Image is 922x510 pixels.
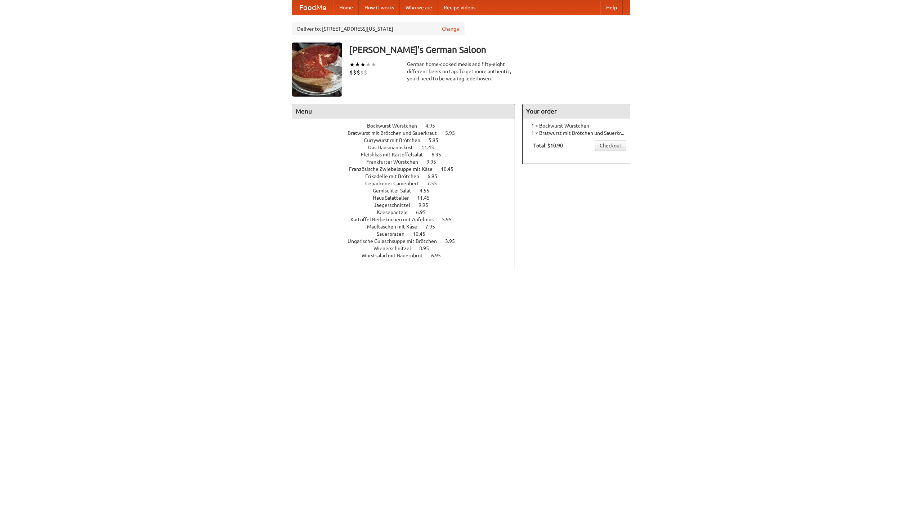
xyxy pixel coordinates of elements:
span: Wienerschnitzel [373,245,418,251]
span: 11.45 [421,145,441,150]
a: Change [442,25,459,32]
li: 1 × Bratwurst mit Brötchen und Sauerkraut [526,129,626,137]
a: Fleishkas mit Kartoffelsalat 6.95 [361,152,455,158]
span: Ungarische Gulaschsuppe mit Brötchen [348,238,444,244]
a: Maultaschen mit Käse 7.95 [367,224,448,230]
li: $ [360,68,364,76]
a: Home [334,0,359,15]
span: 9.95 [419,202,435,208]
span: 3.95 [445,238,462,244]
a: Bratwurst mit Brötchen und Sauerkraut 5.95 [348,130,468,136]
li: 1 × Bockwurst Würstchen [526,122,626,129]
span: Bockwurst Würstchen [367,123,424,129]
span: Französische Zwiebelsuppe mit Käse [349,166,440,172]
div: German home-cooked meals and fifty-eight different beers on tap. To get more authentic, you'd nee... [407,61,515,82]
a: Who we are [400,0,438,15]
span: 6.95 [428,173,444,179]
a: Sauerbraten 10.45 [377,231,439,237]
span: 10.45 [413,231,433,237]
span: 10.45 [441,166,461,172]
a: Frikadelle mit Brötchen 6.95 [365,173,451,179]
span: Maultaschen mit Käse [367,224,424,230]
h4: Menu [292,104,515,119]
span: Haus Salatteller [373,195,416,201]
div: Deliver to: [STREET_ADDRESS][US_STATE] [292,22,465,35]
span: 4.95 [425,123,442,129]
a: Checkout [595,140,626,151]
a: Französische Zwiebelsuppe mit Käse 10.45 [349,166,467,172]
span: Jaegerschnitzel [374,202,417,208]
span: 9.95 [426,159,443,165]
li: $ [357,68,360,76]
span: Wurstsalad mit Bauernbrot [362,253,430,258]
img: angular.jpg [292,43,342,97]
a: Ungarische Gulaschsuppe mit Brötchen 3.95 [348,238,468,244]
span: Currywurst mit Brötchen [364,137,428,143]
span: Gebackener Camenbert [365,181,426,186]
b: Total: $10.90 [533,143,563,148]
a: FoodMe [292,0,334,15]
span: 7.95 [425,224,442,230]
a: Frankfurter Würstchen 9.95 [366,159,449,165]
a: Wienerschnitzel 8.95 [373,245,442,251]
span: Frankfurter Würstchen [366,159,425,165]
span: 6.95 [431,253,448,258]
a: Gemischter Salat 4.55 [373,188,443,194]
li: ★ [355,61,360,68]
a: Bockwurst Würstchen 4.95 [367,123,448,129]
span: 6.95 [431,152,448,158]
a: Kartoffel Reibekuchen mit Apfelmus 5.95 [350,217,465,222]
li: ★ [366,61,371,68]
span: 4.55 [420,188,437,194]
span: Das Hausmannskost [368,145,420,150]
a: How it works [359,0,400,15]
span: 8.95 [419,245,436,251]
li: ★ [349,61,355,68]
a: Help [600,0,623,15]
span: Frikadelle mit Brötchen [365,173,426,179]
span: 5.95 [445,130,462,136]
span: 11.45 [417,195,437,201]
a: Recipe videos [438,0,481,15]
h4: Your order [523,104,630,119]
li: $ [349,68,353,76]
a: Das Hausmannskost 11.45 [368,145,447,150]
span: 5.95 [429,137,446,143]
span: Kartoffel Reibekuchen mit Apfelmus [350,217,441,222]
span: Fleishkas mit Kartoffelsalat [361,152,430,158]
a: Currywurst mit Brötchen 5.95 [364,137,452,143]
li: ★ [360,61,366,68]
span: Sauerbraten [377,231,412,237]
li: $ [364,68,367,76]
span: 7.55 [427,181,444,186]
span: 6.95 [416,209,433,215]
li: ★ [371,61,376,68]
span: Gemischter Salat [373,188,419,194]
a: Haus Salatteller 11.45 [373,195,443,201]
h3: [PERSON_NAME]'s German Saloon [349,43,630,57]
a: Wurstsalad mit Bauernbrot 6.95 [362,253,454,258]
a: Jaegerschnitzel 9.95 [374,202,442,208]
span: Kaesepaetzle [377,209,415,215]
span: Bratwurst mit Brötchen und Sauerkraut [348,130,444,136]
a: Kaesepaetzle 6.95 [377,209,439,215]
span: 5.95 [442,217,459,222]
a: Gebackener Camenbert 7.55 [365,181,450,186]
li: $ [353,68,357,76]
